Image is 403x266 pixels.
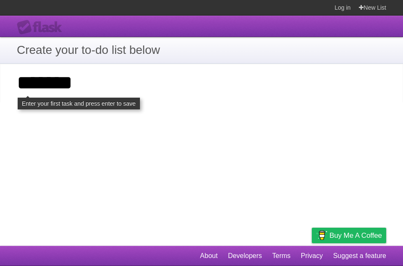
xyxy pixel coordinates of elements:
[272,248,291,264] a: Terms
[228,248,262,264] a: Developers
[316,228,327,242] img: Buy me a coffee
[301,248,323,264] a: Privacy
[17,41,386,59] h1: Create your to-do list below
[333,248,386,264] a: Suggest a feature
[329,228,382,243] span: Buy me a coffee
[200,248,218,264] a: About
[312,228,386,243] a: Buy me a coffee
[17,20,67,35] div: Flask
